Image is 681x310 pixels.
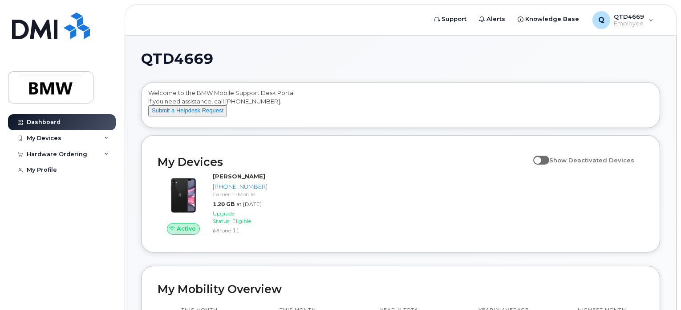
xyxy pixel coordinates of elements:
a: Submit a Helpdesk Request [148,107,227,114]
h2: My Devices [158,155,529,169]
input: Show Deactivated Devices [533,152,540,159]
button: Submit a Helpdesk Request [148,105,227,116]
div: [PHONE_NUMBER] [213,182,268,191]
img: iPhone_11.jpg [165,177,202,214]
span: Show Deactivated Devices [549,157,634,164]
span: Active [177,224,196,233]
a: Active[PERSON_NAME][PHONE_NUMBER]Carrier: T-Mobile1.20 GBat [DATE]Upgrade Status:EligibleiPhone 11 [158,172,271,236]
span: Upgrade Status: [213,210,235,224]
div: Carrier: T-Mobile [213,190,268,198]
span: QTD4669 [141,52,213,66]
span: 1.20 GB [213,201,235,207]
span: Eligible [232,218,251,224]
h2: My Mobility Overview [158,282,644,296]
div: iPhone 11 [213,227,268,234]
div: Welcome to the BMW Mobile Support Desk Portal If you need assistance, call [PHONE_NUMBER]. [148,89,653,124]
strong: [PERSON_NAME] [213,173,265,180]
span: at [DATE] [236,201,262,207]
